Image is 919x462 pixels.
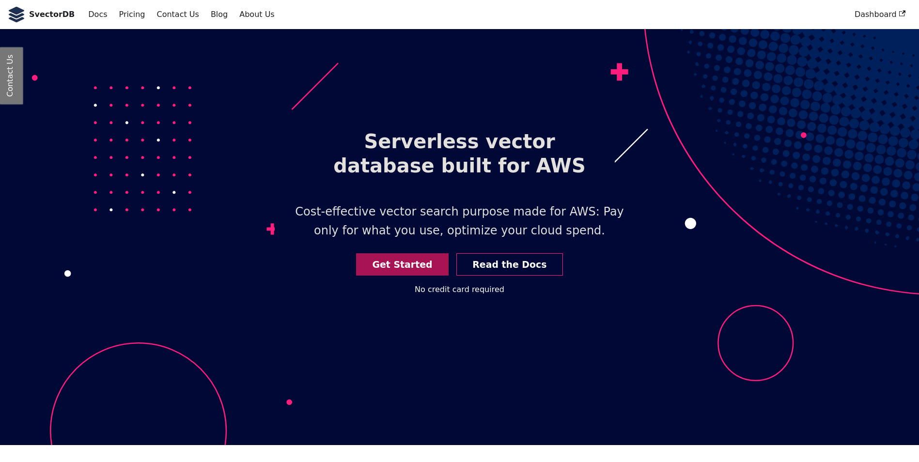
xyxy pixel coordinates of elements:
a: Blog [205,6,234,23]
a: Pricing [113,6,151,23]
img: SvectorDB Logo [8,7,25,22]
a: Docs [82,6,113,23]
a: About Us [234,6,280,23]
a: SvectorDB LogoSvectorDB [8,7,75,22]
a: Contact Us [151,6,204,23]
h1: Serverless vector database built for AWS [304,122,614,185]
b: SvectorDB [29,8,75,21]
a: Get Started [356,253,449,276]
a: Read the Docs [456,253,563,276]
a: Dashboard [849,6,911,23]
p: Cost-effective vector search purpose made for AWS: Pay only for what you use, optimize your cloud... [275,195,644,248]
div: No credit card required [415,283,504,296]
